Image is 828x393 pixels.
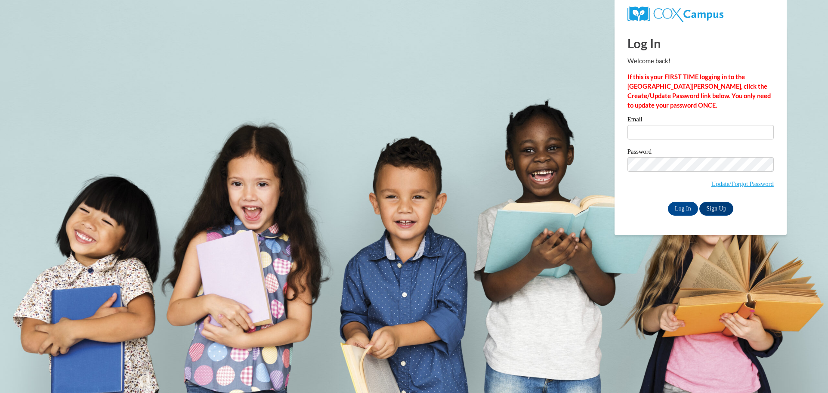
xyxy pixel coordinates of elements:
a: Sign Up [699,202,733,216]
label: Email [627,116,774,125]
label: Password [627,149,774,157]
img: COX Campus [627,6,723,22]
p: Welcome back! [627,56,774,66]
a: COX Campus [627,10,723,17]
h1: Log In [627,34,774,52]
strong: If this is your FIRST TIME logging in to the [GEOGRAPHIC_DATA][PERSON_NAME], click the Create/Upd... [627,73,771,109]
a: Update/Forgot Password [711,180,774,187]
input: Log In [668,202,698,216]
